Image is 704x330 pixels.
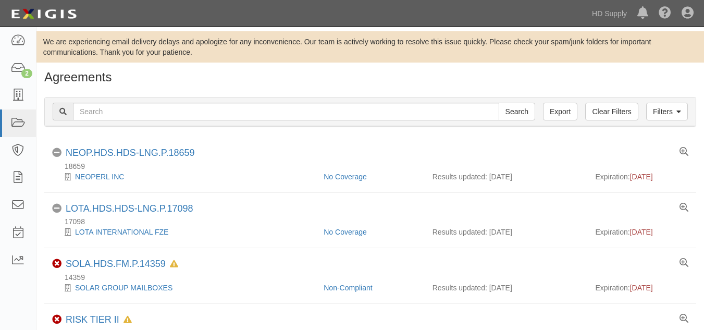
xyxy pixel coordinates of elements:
i: No Coverage [52,148,61,157]
i: In Default since 04/22/2024 [170,261,178,268]
div: 18659 [52,161,696,172]
div: Expiration: [596,172,689,182]
div: SOLAR GROUP MAILBOXES [52,283,316,293]
div: 17098 [52,216,696,227]
div: 14359 [52,272,696,283]
img: logo-5460c22ac91f19d4615b14bd174203de0afe785f0fc80cf4dbbc73dc1793850b.png [8,5,80,23]
a: SOLA.HDS.FM.P.14359 [66,259,166,269]
a: NEOP.HDS.HDS-LNG.P.18659 [66,148,194,158]
i: Help Center - Complianz [659,7,671,20]
div: LOTA INTERNATIONAL FZE [52,227,316,237]
h1: Agreements [44,70,696,84]
i: Non-Compliant [52,315,61,324]
a: No Coverage [324,228,367,236]
i: No Coverage [52,204,61,213]
input: Search [499,103,535,120]
a: SOLAR GROUP MAILBOXES [75,284,172,292]
div: SOLA.HDS.FM.P.14359 [66,259,178,270]
a: View results summary [680,259,688,268]
i: Non-Compliant [52,259,61,268]
div: NEOP.HDS.HDS-LNG.P.18659 [66,148,194,159]
div: Results updated: [DATE] [433,283,580,293]
a: Non-Compliant [324,284,372,292]
a: LOTA INTERNATIONAL FZE [75,228,168,236]
a: No Coverage [324,173,367,181]
a: Export [543,103,577,120]
div: Results updated: [DATE] [433,227,580,237]
div: 2 [21,69,32,78]
div: LOTA.HDS.HDS-LNG.P.17098 [66,203,193,215]
a: Clear Filters [585,103,638,120]
a: LOTA.HDS.HDS-LNG.P.17098 [66,203,193,214]
div: We are experiencing email delivery delays and apologize for any inconvenience. Our team is active... [36,36,704,57]
i: In Default since 05/22/2024 [123,316,132,324]
span: [DATE] [630,284,653,292]
a: Filters [646,103,688,120]
input: Search [73,103,499,120]
a: NEOPERL INC [75,173,124,181]
a: RISK TIER II [66,314,119,325]
div: Expiration: [596,227,689,237]
div: Expiration: [596,283,689,293]
div: Results updated: [DATE] [433,172,580,182]
a: View results summary [680,148,688,157]
span: [DATE] [630,228,653,236]
a: View results summary [680,203,688,213]
div: NEOPERL INC [52,172,316,182]
a: HD Supply [587,3,632,24]
div: RISK TIER II [66,314,132,326]
span: [DATE] [630,173,653,181]
a: View results summary [680,314,688,324]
